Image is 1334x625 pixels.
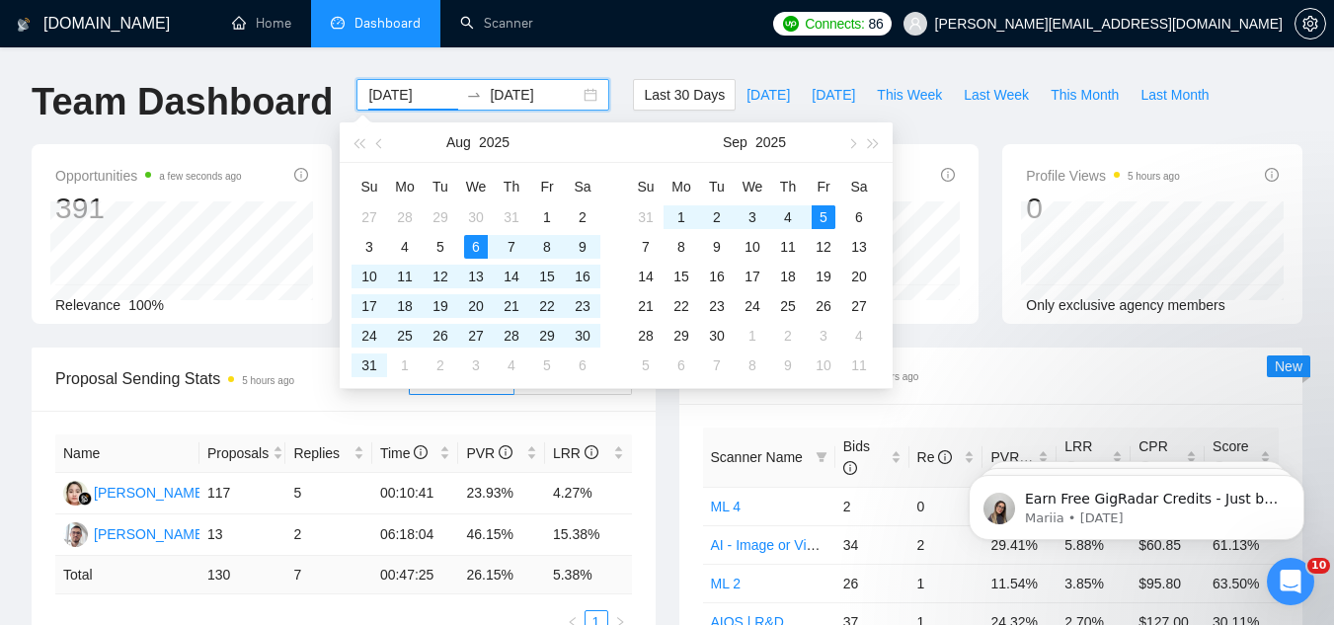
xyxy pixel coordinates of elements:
th: Proposals [199,434,286,473]
td: 2025-07-27 [352,202,387,232]
div: 15 [535,265,559,288]
td: 2025-08-09 [565,232,600,262]
div: 4 [847,324,871,348]
div: 24 [357,324,381,348]
td: 11.54% [982,564,1057,602]
div: 5 [812,205,835,229]
span: New [1275,358,1302,374]
td: 2025-09-30 [699,321,735,351]
td: 13 [199,514,286,556]
td: 2025-09-25 [770,291,806,321]
span: Dashboard [354,15,421,32]
td: 26.15 % [458,556,545,594]
td: 2025-09-09 [699,232,735,262]
td: 2025-09-18 [770,262,806,291]
div: 11 [847,353,871,377]
div: 1 [535,205,559,229]
td: 2025-09-11 [770,232,806,262]
div: 3 [812,324,835,348]
td: 00:10:41 [372,473,459,514]
th: Mo [387,171,423,202]
div: 11 [393,265,417,288]
div: 9 [571,235,594,259]
td: 2025-09-05 [529,351,565,380]
span: info-circle [585,445,598,459]
td: 2025-10-11 [841,351,877,380]
span: to [466,87,482,103]
iframe: Intercom notifications message [939,433,1334,572]
div: 7 [705,353,729,377]
div: 21 [634,294,658,318]
th: Th [770,171,806,202]
div: 6 [464,235,488,259]
div: 13 [847,235,871,259]
input: End date [490,84,580,106]
div: 22 [669,294,693,318]
td: 2025-10-05 [628,351,664,380]
th: Mo [664,171,699,202]
div: 29 [535,324,559,348]
div: 30 [571,324,594,348]
td: 2025-10-02 [770,321,806,351]
div: 20 [847,265,871,288]
button: Last Month [1130,79,1219,111]
span: Only exclusive agency members [1026,297,1225,313]
td: 2025-09-14 [628,262,664,291]
div: 3 [357,235,381,259]
td: 2025-09-20 [841,262,877,291]
img: upwork-logo.png [783,16,799,32]
div: 391 [55,190,242,227]
div: 8 [669,235,693,259]
div: 2 [776,324,800,348]
input: Start date [368,84,458,106]
span: PVR [466,445,512,461]
span: filter [812,442,831,472]
td: 2025-09-26 [806,291,841,321]
td: 2025-08-01 [529,202,565,232]
th: Su [628,171,664,202]
td: 2025-08-13 [458,262,494,291]
td: 2 [835,487,909,525]
div: 14 [634,265,658,288]
span: dashboard [331,16,345,30]
td: 23.93% [458,473,545,514]
td: 5.38 % [545,556,632,594]
div: 3 [464,353,488,377]
td: 2 [285,514,372,556]
span: 86 [869,13,884,35]
div: 19 [429,294,452,318]
div: 17 [741,265,764,288]
td: 2025-08-24 [352,321,387,351]
div: 2 [705,205,729,229]
td: 2025-08-31 [352,351,387,380]
div: 10 [741,235,764,259]
span: Profile Views [1026,164,1180,188]
td: 2025-10-03 [806,321,841,351]
td: 2025-09-12 [806,232,841,262]
div: 12 [429,265,452,288]
td: 2025-09-23 [699,291,735,321]
td: 2025-08-02 [565,202,600,232]
button: This Month [1040,79,1130,111]
td: 06:18:04 [372,514,459,556]
span: [DATE] [812,84,855,106]
span: LRR [553,445,598,461]
button: [DATE] [801,79,866,111]
span: Opportunities [55,164,242,188]
div: 8 [535,235,559,259]
div: 30 [705,324,729,348]
th: Sa [841,171,877,202]
td: 34 [835,525,909,564]
div: 6 [571,353,594,377]
td: 2025-09-27 [841,291,877,321]
a: AI - Image or Video, convolutional [711,537,918,553]
td: $95.80 [1131,564,1205,602]
td: 2025-08-26 [423,321,458,351]
div: 28 [500,324,523,348]
button: setting [1295,8,1326,39]
th: Name [55,434,199,473]
td: 2025-08-11 [387,262,423,291]
td: 2025-08-30 [565,321,600,351]
td: Total [55,556,199,594]
td: 2025-10-01 [735,321,770,351]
